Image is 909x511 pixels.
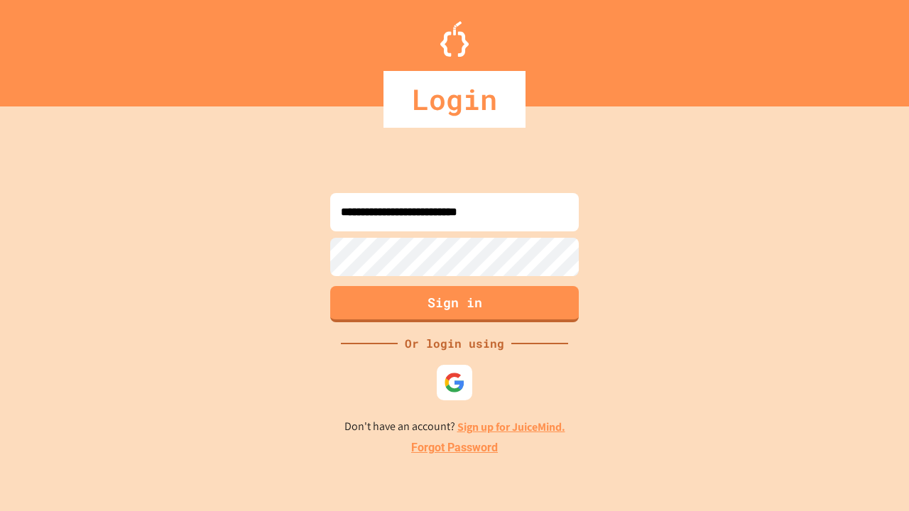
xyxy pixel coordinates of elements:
img: Logo.svg [440,21,469,57]
p: Don't have an account? [344,418,565,436]
a: Forgot Password [411,439,498,456]
a: Sign up for JuiceMind. [457,419,565,434]
div: Login [383,71,526,128]
img: google-icon.svg [444,372,465,393]
div: Or login using [398,335,511,352]
button: Sign in [330,286,579,322]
